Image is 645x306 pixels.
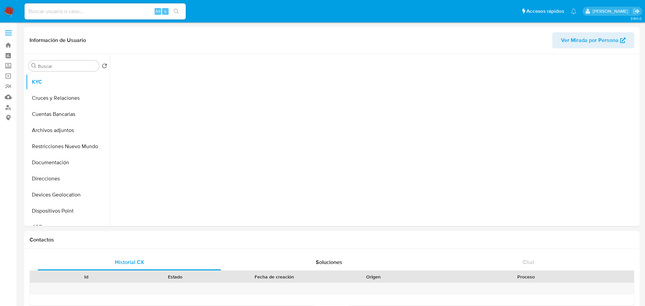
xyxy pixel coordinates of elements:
h1: Información de Usuario [30,37,86,44]
a: Salir [633,8,640,15]
button: Cuentas Bancarias [26,106,110,122]
div: Origen [334,273,413,280]
span: Alt [155,8,161,14]
button: Cruces y Relaciones [26,90,110,106]
div: Estado [135,273,215,280]
button: Buscar [31,63,37,69]
button: KYC [26,74,110,90]
span: Accesos rápidos [526,8,564,15]
span: Soluciones [316,258,342,266]
button: Ver Mirada por Persona [552,32,634,48]
span: s [164,8,166,14]
span: Ver Mirada por Persona [561,32,618,48]
button: Devices Geolocation [26,187,110,203]
div: Proceso [423,273,629,280]
button: Volver al orden por defecto [102,63,107,71]
a: Notificaciones [571,8,576,14]
input: Buscar usuario o caso... [25,7,186,16]
div: Id [46,273,126,280]
p: fernando.ftapiamartinez@mercadolibre.com.mx [593,8,631,14]
button: Documentación [26,155,110,171]
button: CBT [26,219,110,235]
input: Buscar [38,63,96,69]
div: Fecha de creación [224,273,324,280]
button: Archivos adjuntos [26,122,110,138]
button: search-icon [169,7,183,16]
h1: Contactos [30,236,634,243]
button: Direcciones [26,171,110,187]
button: Restricciones Nuevo Mundo [26,138,110,155]
span: Chat [523,258,534,266]
button: Dispositivos Point [26,203,110,219]
span: Historial CX [115,258,144,266]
